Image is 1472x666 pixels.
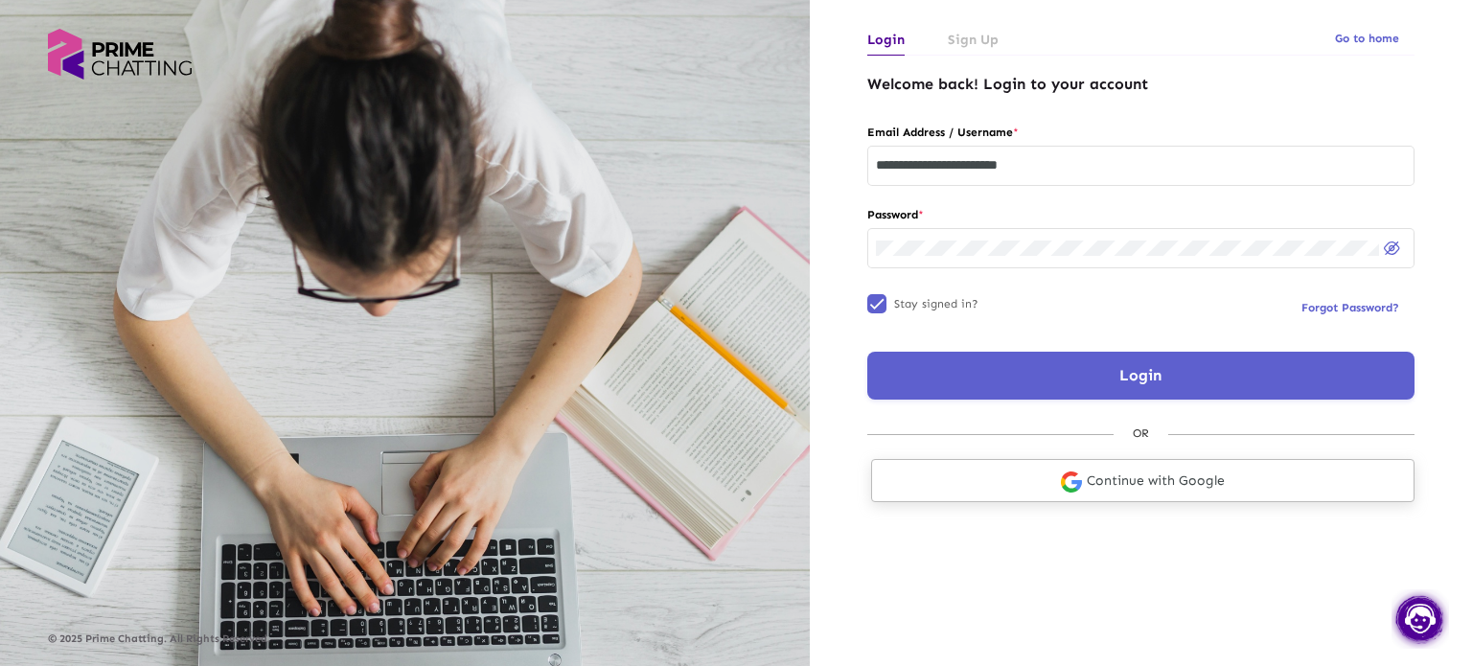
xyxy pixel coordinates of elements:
label: Email Address / Username [867,122,1414,143]
div: OR [1114,423,1168,444]
p: © 2025 Prime Chatting. All Rights Reserved. [48,633,762,645]
img: eye-off.svg [1384,241,1400,255]
h4: Welcome back! Login to your account [867,75,1414,93]
a: Sign Up [948,24,999,56]
span: Stay signed in? [894,292,978,315]
button: Forgot Password? [1286,290,1414,325]
span: Go to home [1335,32,1399,45]
a: Login [867,24,905,56]
a: Continue with Google [871,459,1414,502]
img: chat.png [1391,589,1449,649]
span: Forgot Password? [1301,301,1399,314]
img: logo [48,29,192,80]
img: google-login.svg [1061,471,1082,493]
button: Hide password [1379,234,1406,261]
span: Login [1119,366,1161,384]
label: Password [867,204,1414,225]
button: Login [867,352,1414,400]
button: Go to home [1320,21,1414,56]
